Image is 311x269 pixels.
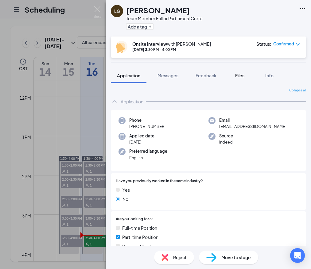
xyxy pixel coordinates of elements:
[221,254,251,261] span: Move to stage
[290,248,305,263] div: Open Intercom Messenger
[196,73,216,78] span: Feedback
[256,41,271,47] div: Status :
[219,117,286,123] span: Email
[273,41,294,47] span: Confirmed
[129,139,154,145] span: [DATE]
[219,123,286,129] span: [EMAIL_ADDRESS][DOMAIN_NAME]
[122,234,158,240] span: Part-time Position
[126,23,154,30] button: PlusAdd a tag
[219,139,233,145] span: Indeed
[148,25,152,29] svg: Plus
[173,254,187,261] span: Reject
[132,47,211,52] div: [DATE] 3:30 PM - 4:00 PM
[132,41,211,47] div: with [PERSON_NAME]
[114,8,120,14] div: LG
[219,133,233,139] span: Source
[289,88,306,93] span: Collapse all
[122,196,128,202] span: No
[129,148,167,154] span: Preferred language
[126,15,203,21] div: Team Member Full or Part Time at Crete
[121,98,143,105] div: Application
[122,225,157,231] span: Full-time Position
[296,42,300,47] span: down
[111,98,118,105] svg: ChevronUp
[129,133,154,139] span: Applied date
[116,178,203,184] span: Have you previously worked in the same industry?
[157,73,178,78] span: Messages
[235,73,244,78] span: Files
[122,243,158,250] span: Seasonal Position
[129,117,165,123] span: Phone
[132,41,167,47] b: Onsite Interview
[265,73,274,78] span: Info
[299,5,306,12] svg: Ellipses
[116,216,153,222] span: Are you looking for a:
[122,186,130,193] span: Yes
[117,73,140,78] span: Application
[129,155,167,161] span: English
[126,5,190,15] h1: [PERSON_NAME]
[129,123,165,129] span: [PHONE_NUMBER]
